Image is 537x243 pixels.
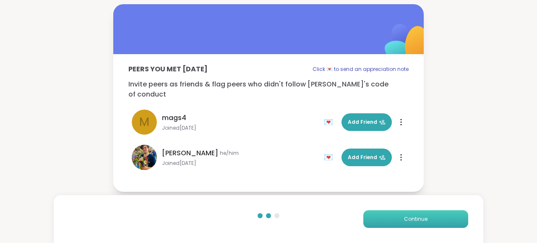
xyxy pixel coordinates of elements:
[348,154,386,161] span: Add Friend
[128,64,208,74] p: Peers you met [DATE]
[313,64,409,74] p: Click 💌 to send an appreciation note
[341,149,392,166] button: Add Friend
[341,113,392,131] button: Add Friend
[363,210,468,228] button: Continue
[365,2,448,86] img: ShareWell Logomark
[162,113,186,123] span: mags4
[132,145,157,170] img: Nicholas
[324,151,336,164] div: 💌
[128,79,409,99] p: Invite peers as friends & flag peers who didn't follow [PERSON_NAME]'s code of conduct
[348,118,386,126] span: Add Friend
[139,113,149,131] span: m
[404,215,428,223] span: Continue
[162,160,319,167] span: Joined [DATE]
[162,125,319,131] span: Joined [DATE]
[324,115,336,129] div: 💌
[162,148,218,158] span: [PERSON_NAME]
[220,150,239,157] span: he/him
